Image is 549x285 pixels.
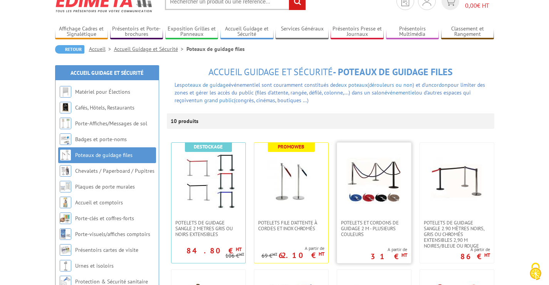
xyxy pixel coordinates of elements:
[336,81,368,88] a: deux poteaux
[60,212,71,224] img: Porte-clés et coffres-forts
[60,181,71,192] img: Plaques de porte murales
[208,66,333,78] span: Accueil Guidage et Sécurité
[441,25,494,38] a: Classement et Rangement
[75,246,138,253] a: Présentoirs cartes de visite
[225,253,244,259] p: 106 €
[60,165,71,177] img: Chevalets / Paperboard / Pupitres
[430,154,484,208] img: Potelets de guidage sangle 2.90 mètres noirs, gris ou chromés extensibles 2,90 m noires/bleue ou ...
[186,45,245,53] li: Poteaux de guidage files
[484,252,490,258] sup: HT
[460,254,490,259] p: 86 €
[275,25,329,38] a: Services Généraux
[75,262,114,269] a: Urnes et isoloirs
[75,88,130,95] a: Matériel pour Élections
[262,253,277,259] p: 69 €
[384,89,416,96] a: événementiel
[431,81,448,88] a: cordon
[71,69,143,76] a: Accueil Guidage et Sécurité
[331,25,384,38] a: Présentoirs Presse et Journaux
[167,67,494,77] h1: - Poteaux de guidage files
[75,120,147,127] a: Porte-Affiches/Messages de sol
[239,251,244,257] sup: HT
[60,244,71,256] img: Présentoirs cartes de visite
[114,46,186,52] a: Accueil Guidage et Sécurité
[254,220,328,231] a: Potelets file d'attente à cordes et Inox Chromés
[175,89,471,104] span: ...) dans un salon ou d'autres espaces qui reçoivent (congrès, cinémas, boutiques …)
[465,1,494,10] span: € HT
[194,143,223,150] b: Destockage
[110,25,163,38] a: Présentoirs et Porte-brochures
[75,278,148,285] a: Protection & Sécurité sanitaire
[272,251,277,257] sup: HT
[175,81,485,104] font: rangée, défilé, colonne,
[386,25,439,38] a: Présentoirs Multimédia
[60,133,71,145] img: Badges et porte-noms
[522,259,549,285] button: Cookies (fenêtre modale)
[75,152,133,159] a: Poteaux de guidage files
[401,252,407,258] sup: HT
[75,215,134,222] a: Porte-clés et coffres-forts
[279,253,324,258] p: 62.10 €
[371,246,407,253] span: A partir de
[55,45,84,54] a: Retour
[175,220,242,237] span: POTELETS DE GUIDAGE SANGLE 2 METRES GRIS OU NOIRS EXTENSIBLEs
[75,231,150,238] a: Porte-visuels/affiches comptoirs
[460,246,490,253] span: A partir de
[186,248,242,253] p: 84.80 €
[75,199,123,206] a: Accueil et comptoirs
[75,167,154,174] a: Chevalets / Paperboard / Pupitres
[465,2,477,9] span: 0,00
[60,228,71,240] img: Porte-visuels/affiches comptoirs
[278,143,304,150] b: Promoweb
[171,220,245,237] a: POTELETS DE GUIDAGE SANGLE 2 METRES GRIS OU NOIRS EXTENSIBLEs
[236,246,242,253] sup: HT
[60,197,71,208] img: Accueil et comptoirs
[181,154,235,208] img: POTELETS DE GUIDAGE SANGLE 2 METRES GRIS OU NOIRS EXTENSIBLEs
[220,25,274,38] a: Accueil Guidage et Sécurité
[60,149,71,161] img: Poteaux de guidage files
[424,220,490,249] span: Potelets de guidage sangle 2.90 mètres noirs, gris ou chromés extensibles 2,90 m noires/bleue ou ...
[262,245,324,251] span: A partir de
[75,104,134,111] a: Cafés, Hôtels, Restaurants
[55,25,108,38] a: Affichage Cadres et Signalétique
[75,136,127,143] a: Badges et porte-noms
[526,262,545,281] img: Cookies (fenêtre modale)
[60,102,71,113] img: Cafés, Hôtels, Restaurants
[175,81,182,88] font: Les
[420,220,494,249] a: Potelets de guidage sangle 2.90 mètres noirs, gris ou chromés extensibles 2,90 m noires/bleue ou ...
[258,220,324,231] span: Potelets file d'attente à cordes et Inox Chromés
[264,154,318,208] img: Potelets file d'attente à cordes et Inox Chromés
[171,113,200,129] p: 10 produits
[182,81,228,88] a: poteaux de guidage
[89,46,114,52] a: Accueil
[60,260,71,272] img: Urnes et isoloirs
[60,118,71,129] img: Porte-Affiches/Messages de sol
[347,154,401,208] img: Potelets et cordons de guidage 2 m - plusieurs couleurs
[371,254,407,259] p: 31 €
[337,220,411,237] a: Potelets et cordons de guidage 2 m - plusieurs couleurs
[319,251,324,257] sup: HT
[341,220,407,237] span: Potelets et cordons de guidage 2 m - plusieurs couleurs
[60,86,71,98] img: Matériel pour Élections
[75,183,135,190] a: Plaques de porte murales
[165,25,218,38] a: Exposition Grilles et Panneaux
[196,97,234,104] a: un grand public
[369,81,413,88] a: dérouleurs ou non
[175,81,485,96] span: événementiel sont couramment constitués de ( ) et d'un pour limiter des zones et gérer les accès ...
